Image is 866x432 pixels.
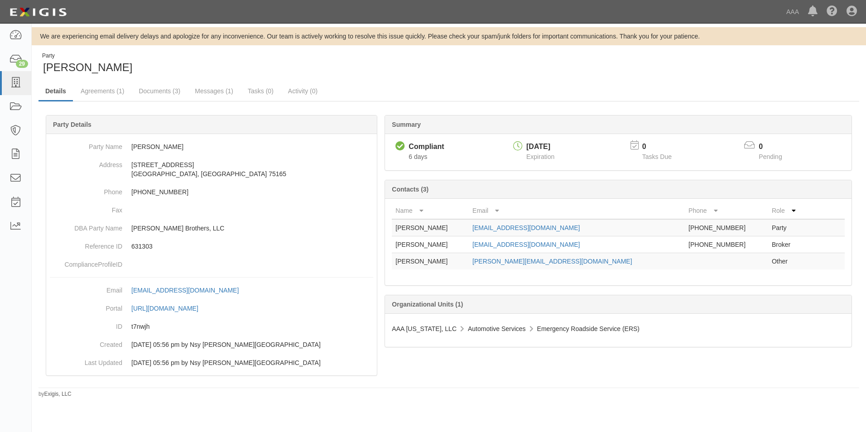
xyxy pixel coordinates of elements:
a: Tasks (0) [241,82,280,100]
a: [PERSON_NAME][EMAIL_ADDRESS][DOMAIN_NAME] [472,258,632,265]
dt: Fax [50,201,122,215]
a: Exigis, LLC [44,391,72,397]
i: Help Center - Complianz [827,6,837,17]
dt: ID [50,317,122,331]
span: Since 08/08/2025 [409,153,427,160]
dt: Created [50,336,122,349]
div: Party [42,52,132,60]
span: Expiration [526,153,554,160]
b: Summary [392,121,421,128]
a: Details [38,82,73,101]
p: [PERSON_NAME] Brothers, LLC [131,224,373,233]
dt: Phone [50,183,122,197]
th: Phone [685,202,768,219]
dd: [STREET_ADDRESS] [GEOGRAPHIC_DATA], [GEOGRAPHIC_DATA] 75165 [50,156,373,183]
span: Tasks Due [642,153,672,160]
span: Emergency Roadside Service (ERS) [537,325,640,332]
b: Organizational Units (1) [392,301,463,308]
b: Contacts (3) [392,186,428,193]
td: [PERSON_NAME] [392,253,469,270]
dt: Last Updated [50,354,122,367]
img: logo-5460c22ac91f19d4615b14bd174203de0afe785f0fc80cf4dbbc73dc1793850b.png [7,4,69,20]
a: [URL][DOMAIN_NAME] [131,305,208,312]
a: Agreements (1) [74,82,131,100]
td: [PHONE_NUMBER] [685,219,768,236]
td: Party [768,219,808,236]
b: Party Details [53,121,91,128]
dd: t7nwjh [50,317,373,336]
td: [PERSON_NAME] [392,219,469,236]
th: Email [469,202,685,219]
a: Activity (0) [281,82,324,100]
td: [PHONE_NUMBER] [685,236,768,253]
a: [EMAIL_ADDRESS][DOMAIN_NAME] [472,241,580,248]
span: Pending [759,153,782,160]
td: [PERSON_NAME] [392,236,469,253]
span: [PERSON_NAME] [43,61,132,73]
dd: [PHONE_NUMBER] [50,183,373,201]
i: Compliant [395,142,405,151]
div: [DATE] [526,142,554,152]
dd: 08/06/2025 05:56 pm by Nsy Archibong-Usoro [50,336,373,354]
a: [EMAIL_ADDRESS][DOMAIN_NAME] [131,287,249,294]
small: by [38,390,72,398]
a: Messages (1) [188,82,240,100]
div: [EMAIL_ADDRESS][DOMAIN_NAME] [131,286,239,295]
dd: [PERSON_NAME] [50,138,373,156]
div: 29 [16,60,28,68]
p: 0 [642,142,683,152]
dt: Portal [50,299,122,313]
div: Compliant [409,142,444,152]
span: Automotive Services [468,325,526,332]
span: AAA [US_STATE], LLC [392,325,457,332]
p: 0 [759,142,793,152]
dt: Party Name [50,138,122,151]
td: Broker [768,236,808,253]
div: We are experiencing email delivery delays and apologize for any inconvenience. Our team is active... [32,32,866,41]
dt: Address [50,156,122,169]
p: 631303 [131,242,373,251]
dt: Reference ID [50,237,122,251]
td: Other [768,253,808,270]
th: Name [392,202,469,219]
dt: DBA Party Name [50,219,122,233]
a: [EMAIL_ADDRESS][DOMAIN_NAME] [472,224,580,231]
a: Documents (3) [132,82,187,100]
th: Role [768,202,808,219]
div: Martin Towing [38,52,442,75]
a: AAA [782,3,803,21]
dt: ComplianceProfileID [50,255,122,269]
dt: Email [50,281,122,295]
dd: 08/06/2025 05:56 pm by Nsy Archibong-Usoro [50,354,373,372]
